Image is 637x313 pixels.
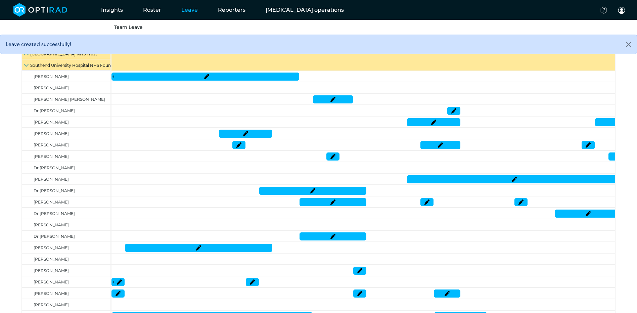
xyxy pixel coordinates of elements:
span: [PERSON_NAME] [34,131,69,136]
span: [PERSON_NAME] [34,268,69,273]
span: [PERSON_NAME] [34,120,69,125]
span: Dr [PERSON_NAME] [34,234,75,239]
span: Dr [PERSON_NAME] [34,165,75,170]
span: [PERSON_NAME] [34,257,69,262]
span: [PERSON_NAME] [34,279,69,284]
span: [PERSON_NAME] [34,291,69,296]
span: Dr [PERSON_NAME] [34,211,75,216]
button: Close [621,35,637,54]
span: [PERSON_NAME] [34,74,69,79]
span: [PERSON_NAME] [34,142,69,147]
span: Southend University Hospital NHS Foundation Trust [30,63,135,68]
span: [PERSON_NAME] [34,245,69,250]
span: Dr [PERSON_NAME] [34,108,75,113]
span: Dr [PERSON_NAME] [34,188,75,193]
span: [PERSON_NAME] [34,154,69,159]
a: Team Leave [114,24,143,30]
span: [PERSON_NAME] [34,199,69,205]
span: [PERSON_NAME] [34,177,69,182]
img: brand-opti-rad-logos-blue-and-white-d2f68631ba2948856bd03f2d395fb146ddc8fb01b4b6e9315ea85fa773367... [13,3,67,17]
span: [PERSON_NAME] [34,222,69,227]
span: [PERSON_NAME] [34,85,69,90]
span: [PERSON_NAME] [PERSON_NAME] [34,97,105,102]
span: [PERSON_NAME] [34,302,69,307]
